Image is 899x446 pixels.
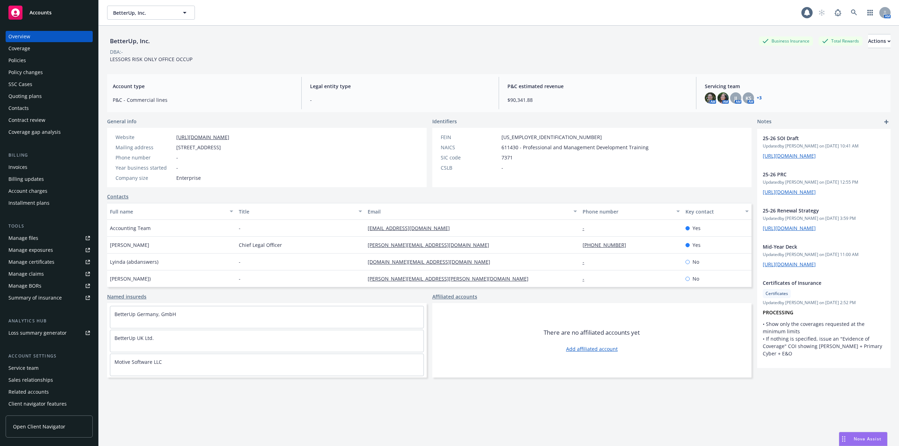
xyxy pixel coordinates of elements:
[113,9,174,17] span: BetterUp, Inc.
[116,133,173,141] div: Website
[501,133,602,141] span: [US_EMPLOYER_IDENTIFICATION_NUMBER]
[6,353,93,360] div: Account settings
[116,154,173,161] div: Phone number
[6,152,93,159] div: Billing
[819,37,862,45] div: Total Rewards
[6,103,93,114] a: Contacts
[107,203,236,220] button: Full name
[763,261,816,268] a: [URL][DOMAIN_NAME]
[839,432,887,446] button: Nova Assist
[882,118,891,126] a: add
[6,91,93,102] a: Quoting plans
[6,197,93,209] a: Installment plans
[368,242,495,248] a: [PERSON_NAME][EMAIL_ADDRESS][DOMAIN_NAME]
[107,37,153,46] div: BetterUp, Inc.
[8,185,47,197] div: Account charges
[8,126,61,138] div: Coverage gap analysis
[368,225,455,231] a: [EMAIL_ADDRESS][DOMAIN_NAME]
[544,328,640,337] span: There are no affiliated accounts yet
[176,164,178,171] span: -
[705,92,716,104] img: photo
[107,6,195,20] button: BetterUp, Inc.
[8,256,54,268] div: Manage certificates
[110,224,151,232] span: Accounting Team
[6,173,93,185] a: Billing updates
[6,244,93,256] a: Manage exposures
[583,242,632,248] a: [PHONE_NUMBER]
[6,232,93,244] a: Manage files
[8,31,30,42] div: Overview
[763,320,885,357] p: • Show only the coverages requested at the minimum limits • If nothing is specified, issue an "Ev...
[583,275,590,282] a: -
[176,144,221,151] span: [STREET_ADDRESS]
[6,185,93,197] a: Account charges
[693,224,701,232] span: Yes
[8,362,39,374] div: Service team
[8,197,50,209] div: Installment plans
[868,34,891,48] button: Actions
[583,258,590,265] a: -
[507,96,688,104] span: $90,341.88
[8,43,30,54] div: Coverage
[6,126,93,138] a: Coverage gap analysis
[8,386,49,398] div: Related accounts
[757,201,891,237] div: 25-26 Renewal StrategyUpdatedby [PERSON_NAME] on [DATE] 3:59 PM[URL][DOMAIN_NAME]
[763,189,816,195] a: [URL][DOMAIN_NAME]
[763,143,885,149] span: Updated by [PERSON_NAME] on [DATE] 10:41 AM
[501,164,503,171] span: -
[8,67,43,78] div: Policy changes
[693,275,699,282] span: No
[441,133,499,141] div: FEIN
[6,256,93,268] a: Manage certificates
[831,6,845,20] a: Report a Bug
[8,162,27,173] div: Invoices
[693,258,699,265] span: No
[107,193,129,200] a: Contacts
[432,118,457,125] span: Identifiers
[116,144,173,151] div: Mailing address
[110,258,158,265] span: Lyinda (abdanswers)
[763,179,885,185] span: Updated by [PERSON_NAME] on [DATE] 12:55 PM
[6,280,93,291] a: Manage BORs
[441,144,499,151] div: NAICS
[239,224,241,232] span: -
[29,10,52,15] span: Accounts
[176,134,229,140] a: [URL][DOMAIN_NAME]
[757,96,762,100] a: +3
[717,92,729,104] img: photo
[583,225,590,231] a: -
[8,280,41,291] div: Manage BORs
[6,223,93,230] div: Tools
[8,114,45,126] div: Contract review
[8,327,67,339] div: Loss summary generator
[368,258,496,265] a: [DOMAIN_NAME][EMAIL_ADDRESS][DOMAIN_NAME]
[693,241,701,249] span: Yes
[757,118,772,126] span: Notes
[763,309,793,316] strong: PROCESSING
[8,103,29,114] div: Contacts
[8,374,53,386] div: Sales relationships
[8,268,44,280] div: Manage claims
[8,244,53,256] div: Manage exposures
[365,203,580,220] button: Email
[6,317,93,324] div: Analytics hub
[763,251,885,258] span: Updated by [PERSON_NAME] on [DATE] 11:00 AM
[116,174,173,182] div: Company size
[507,83,688,90] span: P&C estimated revenue
[8,232,38,244] div: Manage files
[583,208,672,215] div: Phone number
[239,275,241,282] span: -
[310,83,490,90] span: Legal entity type
[8,91,42,102] div: Quoting plans
[6,362,93,374] a: Service team
[757,237,891,274] div: Mid-Year DeckUpdatedby [PERSON_NAME] on [DATE] 11:00 AM[URL][DOMAIN_NAME]
[763,225,816,231] a: [URL][DOMAIN_NAME]
[113,83,293,90] span: Account type
[685,208,741,215] div: Key contact
[6,386,93,398] a: Related accounts
[763,207,867,214] span: 25-26 Renewal Strategy
[6,162,93,173] a: Invoices
[8,173,44,185] div: Billing updates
